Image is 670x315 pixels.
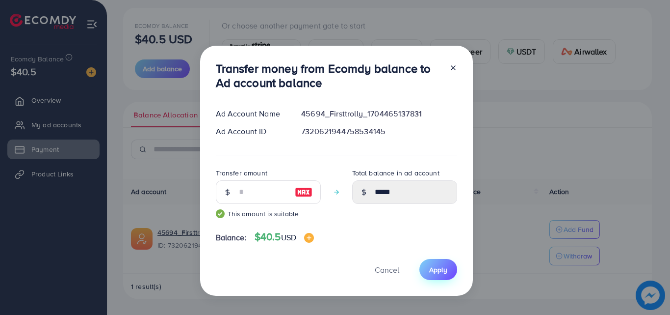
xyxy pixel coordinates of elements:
div: 7320621944758534145 [293,126,464,137]
button: Cancel [362,259,412,280]
span: Apply [429,265,447,275]
label: Total balance in ad account [352,168,439,178]
span: USD [281,232,296,243]
button: Apply [419,259,457,280]
label: Transfer amount [216,168,267,178]
span: Balance: [216,232,247,243]
img: guide [216,209,225,218]
div: 45694_Firsttrolly_1704465137831 [293,108,464,119]
small: This amount is suitable [216,209,321,219]
span: Cancel [375,264,399,275]
h4: $40.5 [255,231,314,243]
div: Ad Account ID [208,126,294,137]
h3: Transfer money from Ecomdy balance to Ad account balance [216,61,441,90]
img: image [295,186,312,198]
img: image [304,233,314,243]
div: Ad Account Name [208,108,294,119]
